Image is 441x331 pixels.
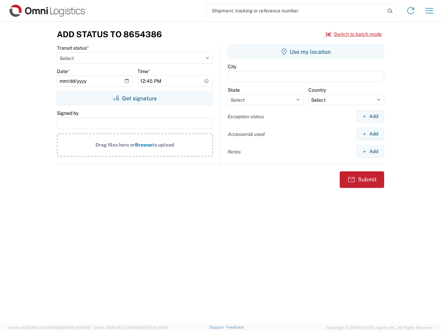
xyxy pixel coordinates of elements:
[228,149,241,155] label: Notes
[57,45,89,51] label: Transit status
[207,4,385,17] input: Shipment, tracking or reference number
[228,131,265,137] label: Accessorial used
[340,171,384,188] button: Submit
[135,142,152,148] span: Browse
[326,29,382,40] button: Switch to batch mode
[228,63,236,70] label: City
[57,110,79,116] label: Signed by
[209,325,227,329] a: Support
[94,325,168,330] span: Client: 2025.18.0-27d3021
[356,110,384,123] button: Add
[356,145,384,158] button: Add
[63,325,91,330] span: [DATE] 14:43:55
[327,324,433,331] span: Copyright © [DATE]-[DATE] Agistix Inc., All Rights Reserved
[57,29,162,39] h3: Add Status to 8654386
[228,45,384,59] button: Use my location
[8,325,91,330] span: Server: 2025.18.0-c7ad5f513fb
[226,325,244,329] a: Feedback
[228,113,264,120] label: Exception status
[228,87,240,93] label: State
[356,128,384,140] button: Add
[57,68,70,74] label: Date
[57,91,213,105] button: Get signature
[137,68,150,74] label: Time
[308,87,326,93] label: Country
[140,325,168,330] span: [DATE] 10:20:09
[95,142,135,148] span: Drag files here or
[152,142,174,148] span: to upload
